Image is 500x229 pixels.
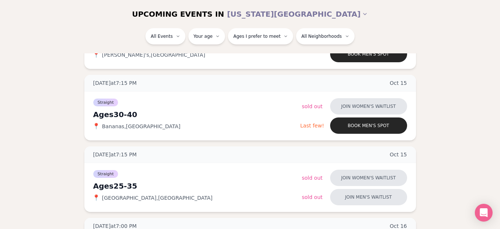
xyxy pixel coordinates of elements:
button: Your age [188,28,225,44]
button: [US_STATE][GEOGRAPHIC_DATA] [227,6,368,22]
span: Bananas , [GEOGRAPHIC_DATA] [102,123,181,130]
span: [DATE] at 7:15 PM [93,79,137,87]
span: Sold Out [302,175,323,181]
button: All Events [145,28,185,44]
span: Oct 15 [390,79,407,87]
span: All Events [151,33,172,39]
span: [GEOGRAPHIC_DATA] , [GEOGRAPHIC_DATA] [102,194,213,202]
span: Sold Out [302,103,323,109]
span: Sold Out [302,194,323,200]
button: Join women's waitlist [330,98,407,114]
span: 📍 [93,123,99,129]
span: 📍 [93,195,99,201]
div: Ages 25-35 [93,181,302,191]
button: Ages I prefer to meet [228,28,293,44]
button: Join women's waitlist [330,170,407,186]
span: [DATE] at 7:15 PM [93,151,137,158]
span: All Neighborhoods [301,33,342,39]
span: Your age [194,33,213,39]
span: Ages I prefer to meet [233,33,281,39]
span: UPCOMING EVENTS IN [132,9,224,19]
button: Join men's waitlist [330,189,407,205]
span: Oct 15 [390,151,407,158]
span: [PERSON_NAME]'s , [GEOGRAPHIC_DATA] [102,51,205,59]
span: Last few! [300,123,324,129]
button: Book men's spot [330,117,407,134]
span: 📍 [93,52,99,58]
span: Straight [93,170,118,178]
button: Book men's spot [330,46,407,62]
div: Open Intercom Messenger [475,204,493,222]
button: All Neighborhoods [296,28,354,44]
span: Straight [93,99,118,106]
div: Ages 30-40 [93,109,301,120]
